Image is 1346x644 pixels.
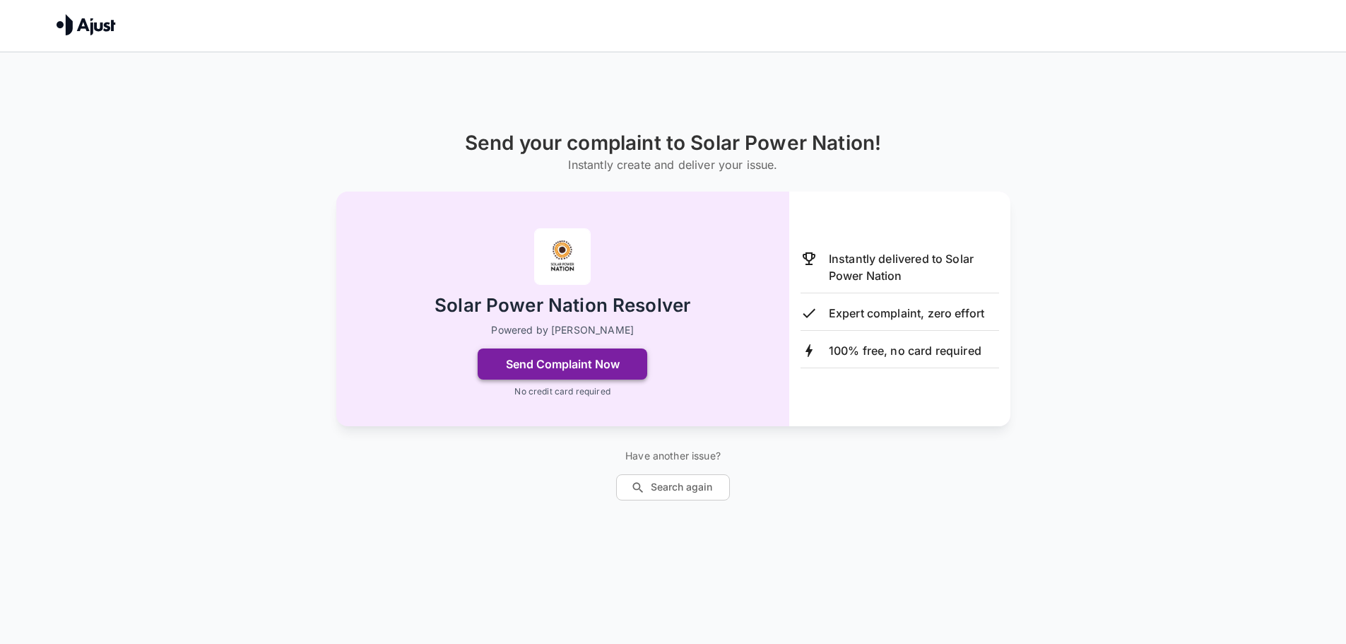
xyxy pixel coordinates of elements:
[616,449,730,463] p: Have another issue?
[435,293,690,318] h2: Solar Power Nation Resolver
[534,228,591,285] img: Solar Power Nation
[829,250,999,284] p: Instantly delivered to Solar Power Nation
[616,474,730,500] button: Search again
[829,342,981,359] p: 100% free, no card required
[57,14,116,35] img: Ajust
[465,131,881,155] h1: Send your complaint to Solar Power Nation!
[514,385,610,398] p: No credit card required
[478,349,647,380] button: Send Complaint Now
[465,155,881,175] h6: Instantly create and deliver your issue.
[829,305,984,322] p: Expert complaint, zero effort
[491,323,634,337] p: Powered by [PERSON_NAME]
